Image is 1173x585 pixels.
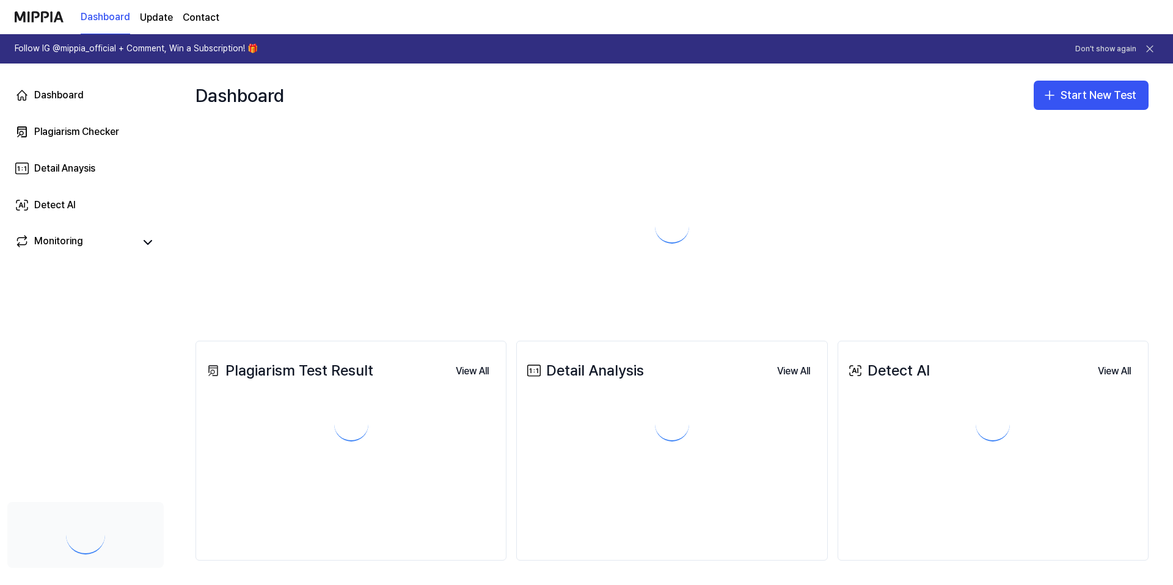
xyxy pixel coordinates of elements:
[34,125,119,139] div: Plagiarism Checker
[34,198,76,213] div: Detect AI
[1034,81,1149,110] button: Start New Test
[15,234,134,251] a: Monitoring
[81,1,130,34] a: Dashboard
[1088,358,1141,383] a: View All
[1088,359,1141,383] button: View All
[1075,44,1136,54] button: Don't show again
[34,88,84,103] div: Dashboard
[183,10,219,25] a: Contact
[446,358,499,383] a: View All
[7,117,164,147] a: Plagiarism Checker
[203,359,373,382] div: Plagiarism Test Result
[846,359,930,382] div: Detect AI
[15,43,258,55] h1: Follow IG @mippia_official + Comment, Win a Subscription! 🎁
[7,81,164,110] a: Dashboard
[767,358,820,383] a: View All
[195,76,284,115] div: Dashboard
[34,234,83,251] div: Monitoring
[7,154,164,183] a: Detail Anaysis
[140,10,173,25] a: Update
[34,161,95,176] div: Detail Anaysis
[524,359,644,382] div: Detail Analysis
[446,359,499,383] button: View All
[7,191,164,220] a: Detect AI
[767,359,820,383] button: View All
